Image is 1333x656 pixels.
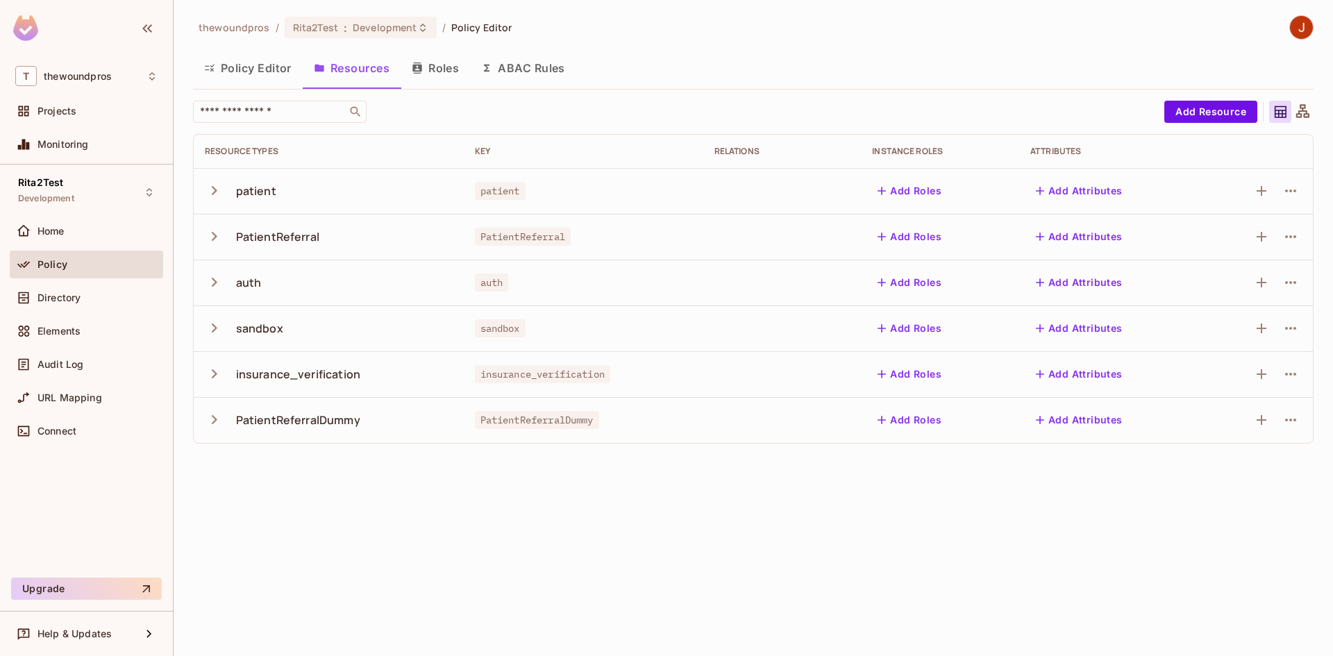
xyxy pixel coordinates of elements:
[475,228,571,246] span: PatientReferral
[872,180,947,202] button: Add Roles
[44,71,112,82] span: Workspace: thewoundpros
[872,409,947,431] button: Add Roles
[401,51,470,85] button: Roles
[872,363,947,385] button: Add Roles
[11,578,162,600] button: Upgrade
[475,319,526,337] span: sandbox
[872,226,947,248] button: Add Roles
[1164,101,1257,123] button: Add Resource
[1030,317,1128,339] button: Add Attributes
[470,51,576,85] button: ABAC Rules
[37,139,89,150] span: Monitoring
[872,271,947,294] button: Add Roles
[1290,16,1313,39] img: Javier Amador
[1030,146,1190,157] div: Attributes
[353,21,417,34] span: Development
[15,66,37,86] span: T
[37,106,76,117] span: Projects
[451,21,512,34] span: Policy Editor
[236,321,283,336] div: sandbox
[1030,226,1128,248] button: Add Attributes
[236,275,262,290] div: auth
[475,274,509,292] span: auth
[37,426,76,437] span: Connect
[714,146,850,157] div: Relations
[1030,363,1128,385] button: Add Attributes
[293,21,338,34] span: Rita2Test
[236,412,360,428] div: PatientReferralDummy
[276,21,279,34] li: /
[236,367,360,382] div: insurance_verification
[1030,409,1128,431] button: Add Attributes
[343,22,348,33] span: :
[475,182,526,200] span: patient
[1030,180,1128,202] button: Add Attributes
[18,177,63,188] span: Rita2Test
[37,392,102,403] span: URL Mapping
[872,146,1008,157] div: Instance roles
[475,411,599,429] span: PatientReferralDummy
[205,146,453,157] div: Resource Types
[442,21,446,34] li: /
[37,326,81,337] span: Elements
[37,226,65,237] span: Home
[475,365,610,383] span: insurance_verification
[303,51,401,85] button: Resources
[13,15,38,41] img: SReyMgAAAABJRU5ErkJggg==
[872,317,947,339] button: Add Roles
[193,51,303,85] button: Policy Editor
[37,628,112,639] span: Help & Updates
[37,359,83,370] span: Audit Log
[475,146,692,157] div: Key
[236,229,319,244] div: PatientReferral
[199,21,270,34] span: the active workspace
[37,292,81,303] span: Directory
[18,193,74,204] span: Development
[37,259,67,270] span: Policy
[236,183,276,199] div: patient
[1030,271,1128,294] button: Add Attributes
